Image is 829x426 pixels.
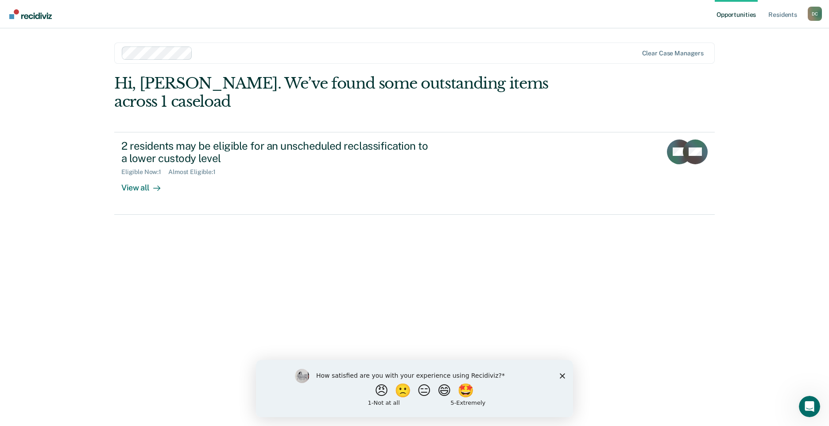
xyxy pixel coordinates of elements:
[808,7,822,21] div: D C
[114,132,715,215] a: 2 residents may be eligible for an unscheduled reclassification to a lower custody levelEligible ...
[256,360,573,417] iframe: Survey by Kim from Recidiviz
[642,50,704,57] div: Clear case managers
[799,396,820,417] iframe: Intercom live chat
[121,168,168,176] div: Eligible Now : 1
[9,9,52,19] img: Recidiviz
[121,139,432,165] div: 2 residents may be eligible for an unscheduled reclassification to a lower custody level
[121,176,171,193] div: View all
[808,7,822,21] button: Profile dropdown button
[114,74,595,111] div: Hi, [PERSON_NAME]. We’ve found some outstanding items across 1 caseload
[168,168,223,176] div: Almost Eligible : 1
